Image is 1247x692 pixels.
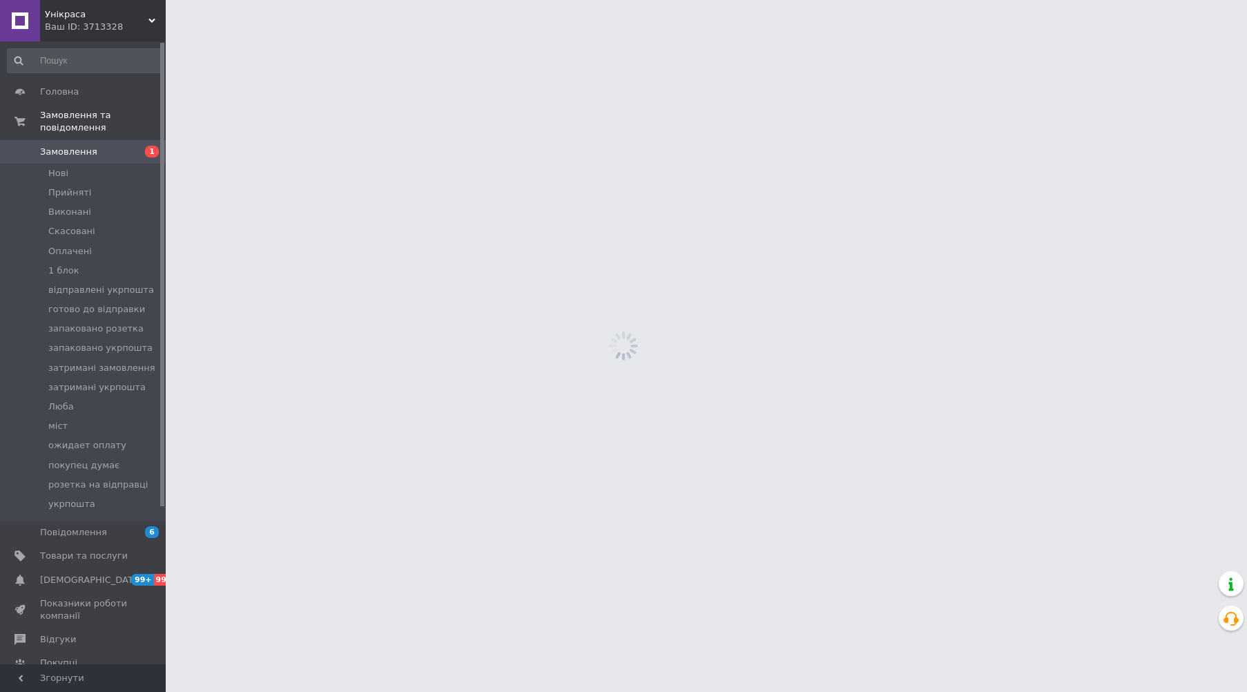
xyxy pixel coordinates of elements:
span: Унікраса [45,8,148,21]
span: Відгуки [40,633,76,646]
span: Скасовані [48,225,95,238]
span: розетка на відправці [48,479,148,491]
span: 99+ [131,574,154,586]
span: укрпошта [48,498,95,510]
span: затримані замовлення [48,362,155,374]
span: ожидает оплату [48,439,126,452]
span: міст [48,420,68,432]
span: запаковано укрпошта [48,342,153,354]
span: Товари та послуги [40,550,128,562]
span: Замовлення та повідомлення [40,109,166,134]
span: [DEMOGRAPHIC_DATA] [40,574,142,586]
span: Повідомлення [40,526,107,539]
span: Покупці [40,657,77,669]
input: Пошук [7,48,163,73]
span: Показники роботи компанії [40,597,128,622]
span: 6 [145,526,159,538]
span: Оплачені [48,245,92,258]
span: Люба [48,401,74,413]
span: відправлені укрпошта [48,284,154,296]
span: 99+ [154,574,177,586]
span: затримані укрпошта [48,381,146,394]
span: Виконані [48,206,91,218]
span: Замовлення [40,146,97,158]
div: Ваш ID: 3713328 [45,21,166,33]
span: Нові [48,167,68,180]
span: 1 блок [48,265,79,277]
span: 1 [145,146,159,157]
span: Прийняті [48,186,91,199]
span: готово до відправки [48,303,145,316]
span: покупец думає [48,459,119,472]
span: запаковано розетка [48,323,144,335]
span: Головна [40,86,79,98]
